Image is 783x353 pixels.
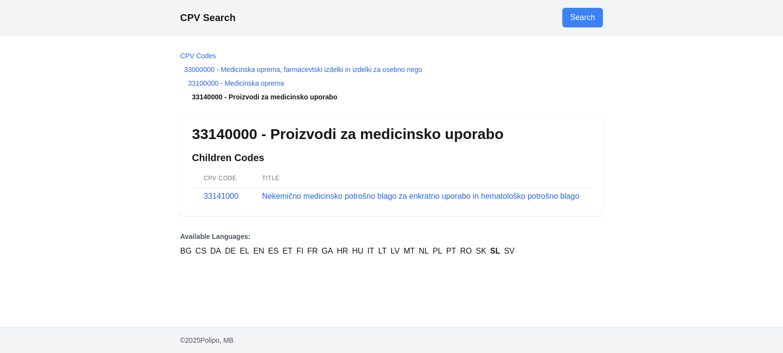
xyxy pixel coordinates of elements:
[180,51,603,102] nav: Breadcrumb
[262,192,579,200] a: Nekemično medicinsko potrošno blago za enkratno uporabo in hematološko potrošno blago
[184,66,422,73] a: 33000000 - Medicinska oprema, farmacevtski izdelki in izdelki za osebno nego
[297,245,303,257] a: FI
[192,151,591,165] h2: Children Codes
[180,232,603,241] p: Available Languages:
[282,245,292,257] a: ET
[562,8,603,27] a: Go to search
[352,245,363,257] a: HU
[307,245,318,257] a: FR
[322,245,333,257] a: GA
[337,245,348,257] a: HR
[180,12,235,23] a: CPV Search
[180,92,603,102] li: 33140000 - Proizvodi za medicinsko uporabo
[204,192,238,200] a: 33141000
[180,245,191,257] a: BG
[240,245,250,257] a: EL
[188,79,284,87] a: 33100000 - Medicinska oprema
[446,245,456,257] a: PT
[225,245,236,257] a: DE
[378,245,387,257] a: LT
[180,335,603,345] p: © 2025 Polipo, MB
[180,52,216,60] a: CPV Codes
[192,125,591,143] h1: 33140000 - Proizvodi za medicinsko uporabo
[460,245,472,257] a: RO
[391,245,399,257] a: LV
[490,245,500,257] a: SL
[268,245,278,257] a: ES
[504,245,514,257] a: SV
[195,245,206,257] a: CS
[253,245,264,257] a: EN
[419,245,429,257] a: NL
[433,245,442,257] a: PL
[180,232,603,257] nav: Language Versions
[404,245,415,257] a: MT
[250,168,591,188] th: Title
[368,245,374,257] a: IT
[192,168,250,188] th: CPV Code
[210,245,221,257] a: DA
[476,245,486,257] a: SK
